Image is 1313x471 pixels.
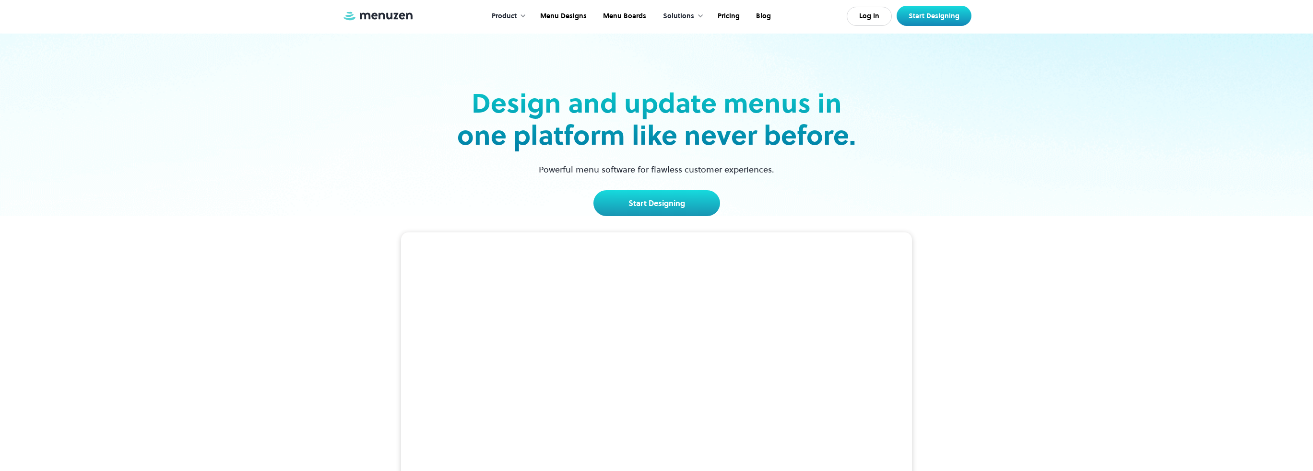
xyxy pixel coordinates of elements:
a: Start Designing [593,190,720,216]
a: Menu Boards [594,1,653,31]
a: Start Designing [897,6,971,26]
p: Powerful menu software for flawless customer experiences. [527,163,786,176]
a: Pricing [709,1,747,31]
div: Solutions [663,11,694,22]
div: Product [492,11,517,22]
a: Log In [847,7,892,26]
a: Menu Designs [531,1,594,31]
a: Blog [747,1,778,31]
div: Product [482,1,531,31]
div: Solutions [653,1,709,31]
h2: Design and update menus in one platform like never before. [454,87,859,151]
